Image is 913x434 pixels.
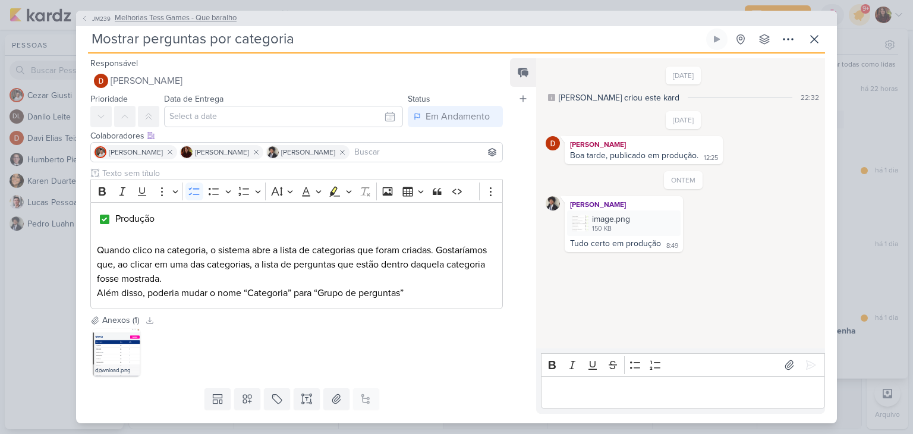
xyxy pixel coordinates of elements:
[90,58,138,68] label: Responsável
[90,180,503,203] div: Editor toolbar
[95,146,106,158] img: Cezar Giusti
[90,94,128,104] label: Prioridade
[546,196,560,210] img: Pedro Luahn Simões
[97,286,496,300] p: Além disso, poderia mudar o nome “Categoria” para “Grupo de perguntas”
[100,167,503,180] input: Texto sem título
[352,145,500,159] input: Buscar
[541,376,825,409] div: Editor editing area: main
[712,34,722,44] div: Ligar relógio
[408,106,503,127] button: Em Andamento
[426,109,490,124] div: Em Andamento
[704,153,718,163] div: 12:25
[592,224,630,234] div: 150 KB
[541,353,825,376] div: Editor toolbar
[97,243,496,286] p: Quando clico na categoria, o sistema abre a lista de categorias que foram criadas. Gostaríamos qu...
[666,241,678,251] div: 8:49
[408,94,430,104] label: Status
[88,29,704,50] input: Kard Sem Título
[546,136,560,150] img: Davi Elias Teixeira
[801,92,819,103] div: 22:32
[90,70,503,92] button: [PERSON_NAME]
[267,146,279,158] img: Pedro Luahn Simões
[93,329,140,376] img: PW5nuhT8pkKiMR78QnqJUwjAXkcmJqSfwMV8qw3A.png
[109,147,163,158] span: [PERSON_NAME]
[93,364,140,376] div: download.png
[164,94,223,104] label: Data de Entrega
[570,238,661,249] div: Tudo certo em produção
[111,74,182,88] span: [PERSON_NAME]
[567,199,681,210] div: [PERSON_NAME]
[164,106,403,127] input: Select a date
[102,314,139,326] div: Anexos (1)
[567,210,681,236] div: image.png
[181,146,193,158] img: Jaqueline Molina
[94,74,108,88] img: Davi Elias Teixeira
[195,147,249,158] span: [PERSON_NAME]
[567,139,720,150] div: [PERSON_NAME]
[592,213,630,225] div: image.png
[115,213,155,225] span: Produção
[572,215,588,231] img: Q96szT5WPXQM00uqfBxzsSHAoPWulZpVfLFtOaVe.png
[559,92,679,104] div: [PERSON_NAME] criou este kard
[570,150,698,161] div: Boa tarde, publicado em produção.
[281,147,335,158] span: [PERSON_NAME]
[90,202,503,309] div: Editor editing area: main
[90,130,503,142] div: Colaboradores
